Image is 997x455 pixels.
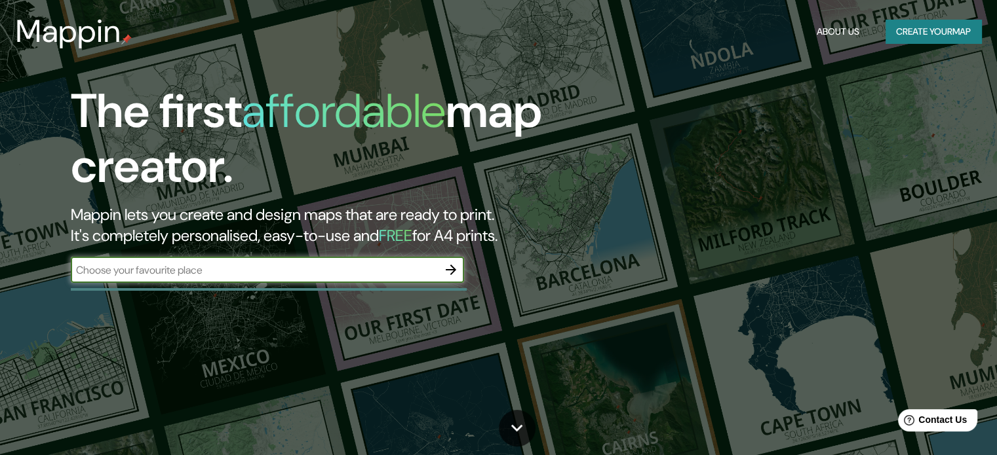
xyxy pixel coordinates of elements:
img: mappin-pin [121,34,132,45]
button: About Us [811,20,865,44]
button: Create yourmap [886,20,981,44]
h2: Mappin lets you create and design maps that are ready to print. It's completely personalised, eas... [71,204,570,246]
h1: affordable [242,81,446,141]
input: Choose your favourite place [71,263,438,278]
h1: The first map creator. [71,84,570,204]
h3: Mappin [16,13,121,50]
iframe: Help widget launcher [880,404,983,441]
h5: FREE [379,225,412,246]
